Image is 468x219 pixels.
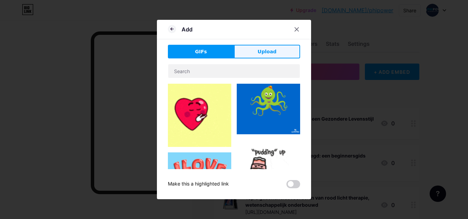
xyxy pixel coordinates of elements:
[168,84,231,147] img: Gihpy
[168,64,300,78] input: Search
[258,48,276,55] span: Upload
[168,45,234,58] button: GIFs
[168,180,229,188] div: Make this a highlighted link
[234,45,300,58] button: Upload
[195,48,207,55] span: GIFs
[237,84,300,134] img: Gihpy
[182,25,193,33] div: Add
[237,140,300,203] img: Gihpy
[168,152,231,216] img: Gihpy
